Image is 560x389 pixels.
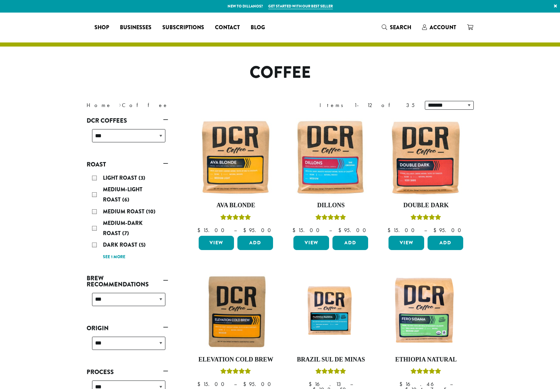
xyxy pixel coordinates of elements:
[197,202,275,209] h4: Ava Blonde
[103,185,142,204] span: Medium-Light Roast
[390,23,411,31] span: Search
[428,236,463,250] button: Add
[433,227,464,234] bdi: 95.00
[309,381,344,388] bdi: 16.13
[197,227,203,234] span: $
[94,23,109,32] span: Shop
[268,3,333,9] a: Get started with our best seller
[387,118,465,196] img: Double-Dark-12oz-300x300.jpg
[87,102,112,109] a: Home
[387,227,393,234] span: $
[162,23,204,32] span: Subscriptions
[199,236,234,250] a: View
[329,227,332,234] span: –
[82,63,479,83] h1: Coffee
[243,381,274,388] bdi: 95.00
[103,241,139,249] span: Dark Roast
[234,381,237,388] span: –
[292,282,370,341] img: Fazenda-Rainha_12oz_Mockup.jpg
[237,236,273,250] button: Add
[197,118,275,196] img: Ava-Blonde-12oz-1-300x300.jpg
[197,381,203,388] span: $
[387,272,465,351] img: DCR-Fero-Sidama-Coffee-Bag-2019-300x300.png
[87,101,270,109] nav: Breadcrumb
[87,170,168,264] div: Roast
[119,99,121,109] span: ›
[139,174,145,182] span: (3)
[399,381,444,388] bdi: 16.46
[234,227,237,234] span: –
[450,381,453,388] span: –
[243,227,274,234] bdi: 95.00
[387,118,465,233] a: Double DarkRated 4.50 out of 5
[389,236,424,250] a: View
[251,23,265,32] span: Blog
[87,272,168,290] a: Brew Recommendations
[215,23,240,32] span: Contact
[197,381,228,388] bdi: 15.00
[220,367,251,377] div: Rated 5.00 out of 5
[338,227,369,234] bdi: 95.00
[424,227,427,234] span: –
[387,202,465,209] h4: Double Dark
[433,227,439,234] span: $
[293,236,329,250] a: View
[87,159,168,170] a: Roast
[220,213,251,224] div: Rated 5.00 out of 5
[376,22,417,33] a: Search
[399,381,405,388] span: $
[197,227,228,234] bdi: 15.00
[292,227,323,234] bdi: 15.00
[292,202,370,209] h4: Dillons
[411,213,441,224] div: Rated 4.50 out of 5
[411,367,441,377] div: Rated 5.00 out of 5
[315,213,346,224] div: Rated 5.00 out of 5
[430,23,456,31] span: Account
[139,241,146,249] span: (5)
[122,196,129,204] span: (6)
[332,236,368,250] button: Add
[243,381,249,388] span: $
[87,290,168,314] div: Brew Recommendations
[338,227,344,234] span: $
[315,367,346,377] div: Rated 5.00 out of 5
[292,227,298,234] span: $
[87,334,168,358] div: Origin
[387,356,465,364] h4: Ethiopia Natural
[292,118,370,233] a: DillonsRated 5.00 out of 5
[103,219,143,237] span: Medium-Dark Roast
[350,381,353,388] span: –
[103,254,125,261] a: See 1 more
[243,227,249,234] span: $
[320,101,415,109] div: Items 1-12 of 35
[87,126,168,151] div: DCR Coffees
[87,366,168,378] a: Process
[103,174,139,182] span: Light Roast
[87,115,168,126] a: DCR Coffees
[146,208,156,215] span: (10)
[387,227,418,234] bdi: 15.00
[87,322,168,334] a: Origin
[197,356,275,364] h4: Elevation Cold Brew
[120,23,151,32] span: Businesses
[197,118,275,233] a: Ava BlondeRated 5.00 out of 5
[122,229,129,237] span: (7)
[103,208,146,215] span: Medium Roast
[292,356,370,364] h4: Brazil Sul De Minas
[292,118,370,196] img: Dillons-12oz-300x300.jpg
[309,381,314,388] span: $
[89,22,114,33] a: Shop
[197,272,275,351] img: Elevation-Cold-Brew-300x300.jpg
